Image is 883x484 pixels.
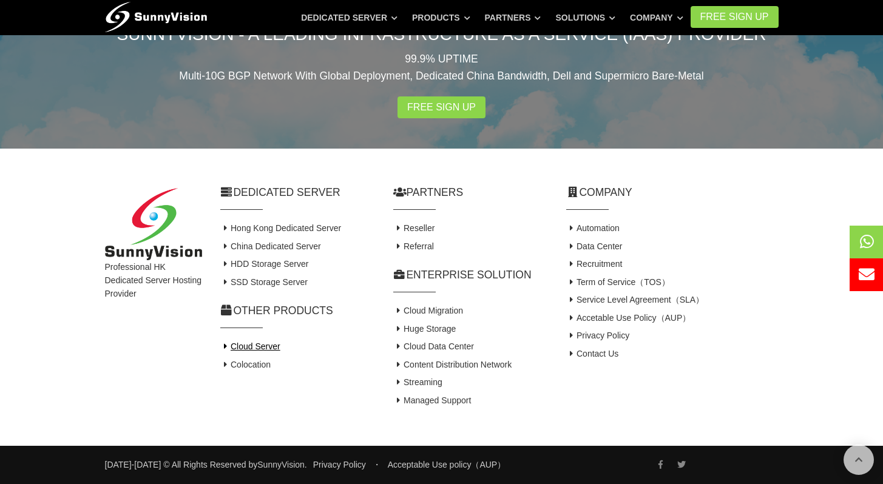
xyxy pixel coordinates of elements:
[393,185,548,200] h2: Partners
[485,7,541,29] a: Partners
[412,7,470,29] a: Products
[566,313,691,323] a: Accetable Use Policy（AUP）
[393,324,456,334] a: Huge Storage
[220,341,280,351] a: Cloud Server
[393,341,474,351] a: Cloud Data Center
[398,96,485,118] a: Free Sign Up
[393,360,512,369] a: Content Distribution Network
[566,223,620,233] a: Automation
[313,460,366,469] a: Privacy Policy
[301,7,398,29] a: Dedicated Server
[566,331,630,340] a: Privacy Policy
[393,267,548,283] h2: Enterprise Solution
[630,7,683,29] a: Company
[96,188,211,409] div: Professional HK Dedicated Server Hosting Provider
[555,7,615,29] a: Solutions
[393,395,472,405] a: Managed Support
[393,223,435,233] a: Reseller
[220,185,375,200] h2: Dedicated Server
[220,277,308,287] a: SSD Storage Server
[566,241,623,251] a: Data Center
[220,241,321,251] a: China Dedicated Server
[566,349,619,358] a: Contact Us
[220,360,271,369] a: Colocation
[220,259,309,269] a: HDD Storage Server
[566,185,779,200] h2: Company
[566,295,705,304] a: Service Level Agreement（SLA）
[373,460,381,469] span: ・
[220,223,342,233] a: Hong Kong Dedicated Server
[257,460,305,469] a: SunnyVision
[220,303,375,318] h2: Other Products
[105,458,307,471] small: [DATE]-[DATE] © All Rights Reserved by .
[393,377,442,387] a: Streaming
[105,188,202,260] img: SunnyVision Limited
[393,241,434,251] a: Referral
[388,460,506,469] a: Acceptable Use policy（AUP）
[105,50,779,84] p: 99.9% UPTIME Multi-10G BGP Network With Global Deployment, Dedicated China Bandwidth, Dell and Su...
[691,6,779,28] a: FREE Sign Up
[566,277,670,287] a: Term of Service（TOS）
[393,306,464,315] a: Cloud Migration
[566,259,623,269] a: Recruitment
